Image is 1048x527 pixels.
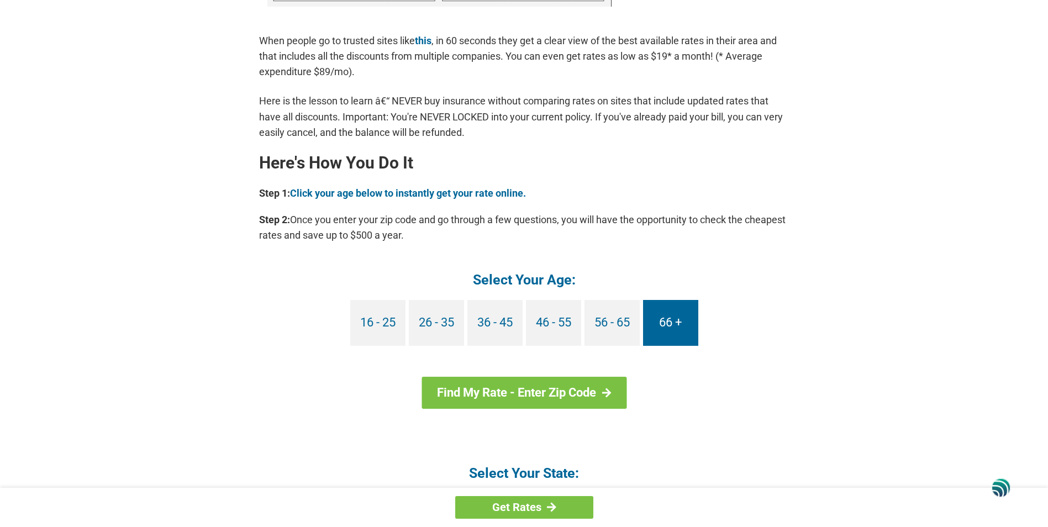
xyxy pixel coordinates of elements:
[259,464,789,482] h4: Select Your State:
[290,187,526,199] a: Click your age below to instantly get your rate online.
[259,154,789,172] h2: Here's How You Do It
[350,300,405,346] a: 16 - 25
[259,187,290,199] b: Step 1:
[584,300,640,346] a: 56 - 65
[992,478,1010,498] img: svg+xml;base64,PHN2ZyB3aWR0aD0iNDgiIGhlaWdodD0iNDgiIHZpZXdCb3g9IjAgMCA0OCA0OCIgZmlsbD0ibm9uZSIgeG...
[526,300,581,346] a: 46 - 55
[422,377,626,409] a: Find My Rate - Enter Zip Code
[455,496,593,519] a: Get Rates
[259,214,290,225] b: Step 2:
[415,35,431,46] a: this
[643,300,698,346] a: 66 +
[259,93,789,140] p: Here is the lesson to learn â€“ NEVER buy insurance without comparing rates on sites that include...
[259,33,789,80] p: When people go to trusted sites like , in 60 seconds they get a clear view of the best available ...
[259,271,789,289] h4: Select Your Age:
[409,300,464,346] a: 26 - 35
[467,300,523,346] a: 36 - 45
[259,212,789,243] p: Once you enter your zip code and go through a few questions, you will have the opportunity to che...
